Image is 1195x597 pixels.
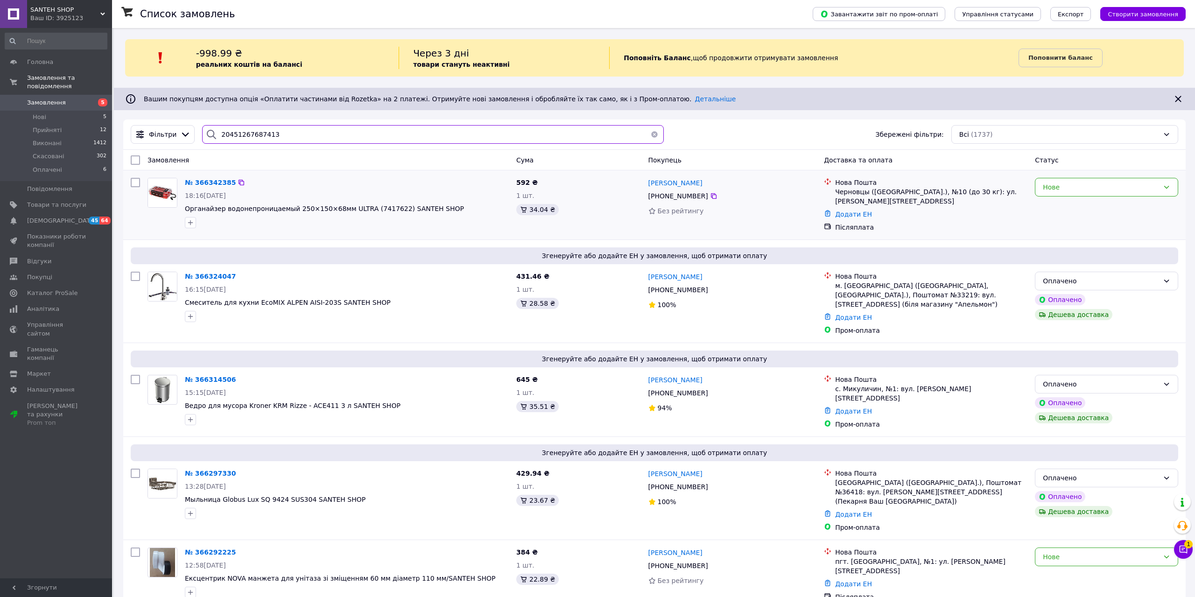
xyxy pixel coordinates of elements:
div: пгт. [GEOGRAPHIC_DATA], №1: ул. [PERSON_NAME][STREET_ADDRESS] [835,557,1027,576]
button: Створити замовлення [1100,7,1186,21]
a: № 366324047 [185,273,236,280]
span: Збережені фільтри: [875,130,943,139]
span: [PERSON_NAME] та рахунки [27,402,86,428]
b: товари стануть неактивні [413,61,510,68]
a: Фото товару [148,548,177,577]
a: Додати ЕН [835,314,872,321]
span: 64 [99,217,110,225]
a: № 366292225 [185,548,236,556]
span: № 366297330 [185,470,236,477]
span: Маркет [27,370,51,378]
span: 1 [1184,537,1193,546]
span: Управління сайтом [27,321,86,337]
div: Черновцы ([GEOGRAPHIC_DATA].), №10 (до 30 кг): ул. [PERSON_NAME][STREET_ADDRESS] [835,187,1027,206]
span: Замовлення [148,156,189,164]
span: 1412 [93,139,106,147]
a: № 366342385 [185,179,236,186]
div: Нова Пошта [835,375,1027,384]
span: 302 [97,152,106,161]
button: Експорт [1050,7,1091,21]
span: Завантажити звіт по пром-оплаті [820,10,938,18]
span: 45 [89,217,99,225]
span: 13:28[DATE] [185,483,226,490]
span: Експорт [1058,11,1084,18]
a: Фото товару [148,469,177,499]
div: Оплачено [1043,473,1159,483]
span: 16:15[DATE] [185,286,226,293]
span: 94% [658,404,672,412]
span: Скасовані [33,152,64,161]
div: Післяплата [835,223,1027,232]
div: Пром-оплата [835,523,1027,532]
img: :exclamation: [154,51,168,65]
img: Фото товару [148,469,177,498]
div: Дешева доставка [1035,412,1112,423]
div: Нова Пошта [835,272,1027,281]
span: Оплачені [33,166,62,174]
div: Оплачено [1043,276,1159,286]
input: Пошук за номером замовлення, ПІБ покупця, номером телефону, Email, номером накладної [202,125,663,144]
span: 100% [658,301,676,309]
div: с. Микуличин, №1: вул. [PERSON_NAME][STREET_ADDRESS] [835,384,1027,403]
div: Prom топ [27,419,86,427]
span: Через 3 дні [413,48,469,59]
div: Нове [1043,552,1159,562]
div: м. [GEOGRAPHIC_DATA] ([GEOGRAPHIC_DATA], [GEOGRAPHIC_DATA].), Поштомат №33219: вул. [STREET_ADDRE... [835,281,1027,309]
a: Фото товару [148,178,177,208]
span: Покупець [648,156,682,164]
a: Додати ЕН [835,407,872,415]
a: [PERSON_NAME] [648,548,703,557]
span: [DEMOGRAPHIC_DATA] [27,217,96,225]
a: Додати ЕН [835,511,872,518]
div: [PHONE_NUMBER] [647,190,710,203]
span: 384 ₴ [516,548,538,556]
a: № 366314506 [185,376,236,383]
span: Товари та послуги [27,201,86,209]
button: Чат з покупцем1 [1174,540,1193,559]
div: Нова Пошта [835,469,1027,478]
div: [GEOGRAPHIC_DATA] ([GEOGRAPHIC_DATA].), Поштомат №36418: вул. [PERSON_NAME][STREET_ADDRESS] (Пека... [835,478,1027,506]
a: Додати ЕН [835,211,872,218]
span: Всі [959,130,969,139]
span: Нові [33,113,46,121]
span: Налаштування [27,386,75,394]
span: 12 [100,126,106,134]
a: Органайзер водонепроницаемый 250×150×68мм ULTRA (7417622) SANTEH SHOP [185,205,464,212]
div: 22.89 ₴ [516,574,559,585]
span: Мыльница Globus Lux SQ 9424 SUS304 SANTEH SHOP [185,496,366,503]
div: 28.58 ₴ [516,298,559,309]
div: Оплачено [1035,491,1085,502]
div: , щоб продовжити отримувати замовлення [609,47,1019,69]
span: 18:16[DATE] [185,192,226,199]
span: 100% [658,498,676,506]
span: 1 шт. [516,286,534,293]
div: Нова Пошта [835,548,1027,557]
a: Поповнити баланс [1019,49,1103,67]
span: Виконані [33,139,62,147]
a: Детальніше [695,95,736,103]
input: Пошук [5,33,107,49]
a: Додати ЕН [835,580,872,588]
span: [PERSON_NAME] [648,549,703,556]
div: Нова Пошта [835,178,1027,187]
button: Завантажити звіт по пром-оплаті [813,7,945,21]
span: Доставка та оплата [824,156,893,164]
span: 592 ₴ [516,179,538,186]
span: Головна [27,58,53,66]
span: [PERSON_NAME] [648,179,703,187]
span: Cума [516,156,534,164]
span: (1737) [971,131,993,138]
span: -998.99 ₴ [196,48,242,59]
div: Ваш ID: 3925123 [30,14,112,22]
span: Аналітика [27,305,59,313]
h1: Список замовлень [140,8,235,20]
span: [PERSON_NAME] [648,273,703,281]
a: Ведро для мусора Kroner KRM Rizze - ACE411 3 л SANTEH SHOP [185,402,401,409]
a: Фото товару [148,272,177,302]
span: 5 [103,113,106,121]
img: Фото товару [148,178,177,207]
